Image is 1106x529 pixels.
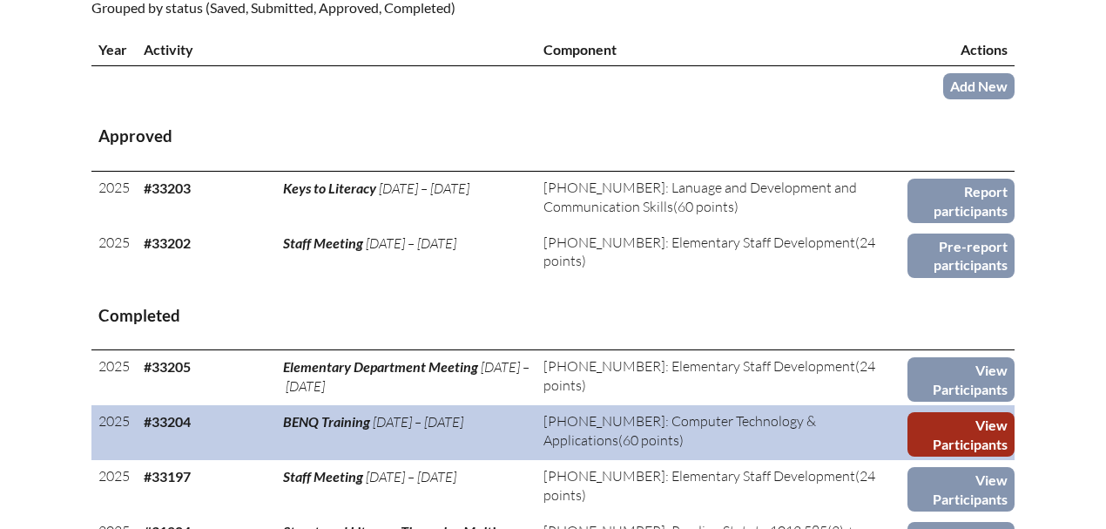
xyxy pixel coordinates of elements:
span: Elementary Department Meeting [283,358,478,375]
th: Activity [137,33,536,66]
td: 2025 [91,405,137,460]
span: Keys to Literacy [283,180,376,196]
span: [PHONE_NUMBER]: Elementary Staff Development [543,357,855,375]
span: [DATE] – [DATE] [366,468,456,485]
td: (60 points) [536,405,907,460]
a: Pre-report participants [907,234,1015,278]
a: View Participants [907,357,1015,402]
td: 2025 [91,350,137,405]
h3: Completed [98,305,1008,327]
span: Staff Meeting [283,468,363,485]
b: #33205 [144,358,191,375]
span: [DATE] – [DATE] [283,358,529,394]
span: [DATE] – [DATE] [373,413,463,431]
span: [DATE] – [DATE] [379,180,469,197]
td: (60 points) [536,172,907,227]
th: Component [536,33,907,66]
span: [PHONE_NUMBER]: Lanuage and Development and Communication Skills [543,179,857,214]
td: (24 points) [536,460,907,515]
b: #33204 [144,413,191,430]
td: 2025 [91,460,137,515]
a: View Participants [907,467,1015,512]
b: #33202 [144,234,191,251]
span: [PHONE_NUMBER]: Elementary Staff Development [543,467,855,485]
span: Staff Meeting [283,234,363,251]
td: (24 points) [536,350,907,405]
a: Report participants [907,179,1015,223]
span: [PHONE_NUMBER]: Elementary Staff Development [543,234,855,251]
td: 2025 [91,227,137,281]
h3: Approved [98,125,1008,147]
span: [DATE] – [DATE] [366,234,456,252]
span: BENQ Training [283,413,370,430]
th: Year [91,33,137,66]
b: #33203 [144,180,191,196]
th: Actions [907,33,1015,66]
b: #33197 [144,468,191,485]
a: View Participants [907,412,1015,457]
td: 2025 [91,172,137,227]
a: Add New [943,73,1015,98]
td: (24 points) [536,227,907,281]
span: [PHONE_NUMBER]: Computer Technology & Applications [543,412,816,448]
